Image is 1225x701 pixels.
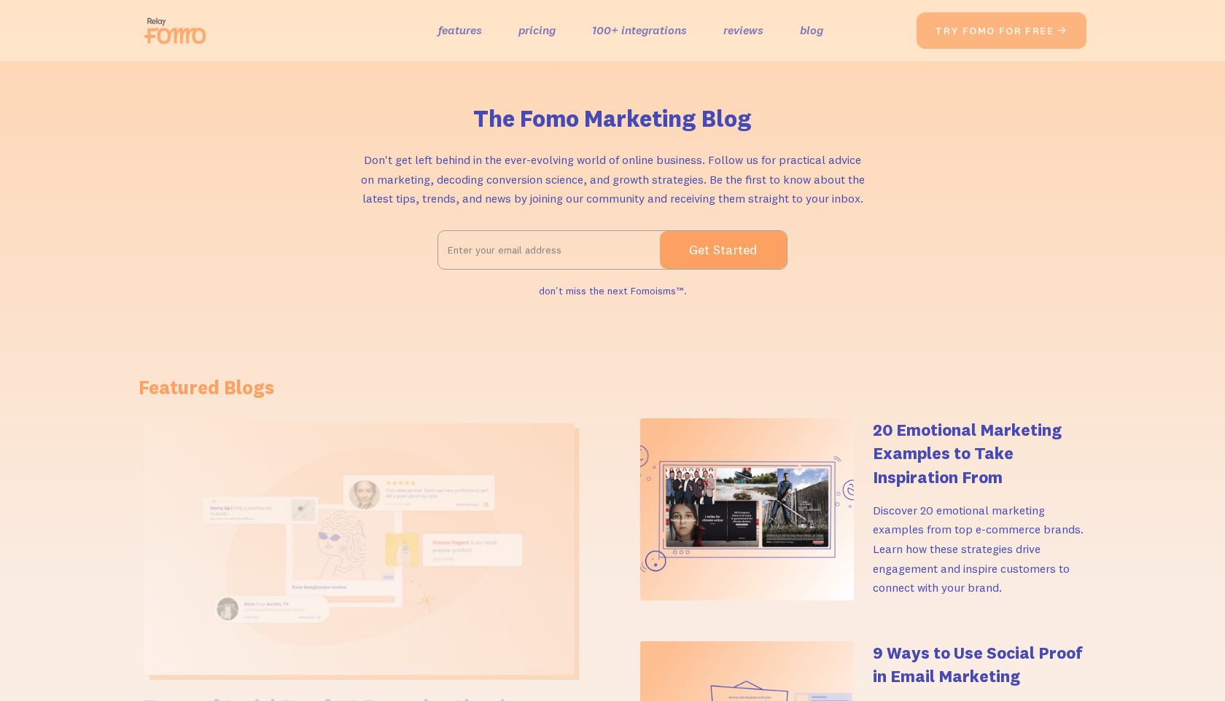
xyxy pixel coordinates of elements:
[917,12,1086,49] a: try fomo for free
[592,20,687,41] a: 100+ integrations
[640,418,1086,612] a: 20 Emotional Marketing Examples to Take Inspiration FromDiscover 20 emotional marketing examples ...
[723,20,763,41] a: reviews
[438,232,660,268] input: Enter your email address
[437,230,787,270] form: Email Form 2
[139,375,1086,401] h1: Featured Blogs
[800,20,823,41] a: blog
[873,418,1086,489] h4: 20 Emotional Marketing Examples to Take Inspiration From
[660,231,787,269] input: Get Started
[438,20,482,41] a: features
[144,423,575,675] img: Types of Social Proof: 14 Examples Showing Their Impact
[873,501,1086,598] p: Discover 20 emotional marketing examples from top e-commerce brands. Learn how these strategies d...
[518,20,556,41] a: pricing
[873,641,1086,688] h4: 9 Ways to Use Social Proof in Email Marketing
[473,105,752,133] h1: The Fomo Marketing Blog
[357,150,868,208] p: Don't get left behind in the ever-evolving world of online business. Follow us for practical advi...
[1057,24,1068,37] span: 
[539,281,687,302] div: don't miss the next Fomoisms™.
